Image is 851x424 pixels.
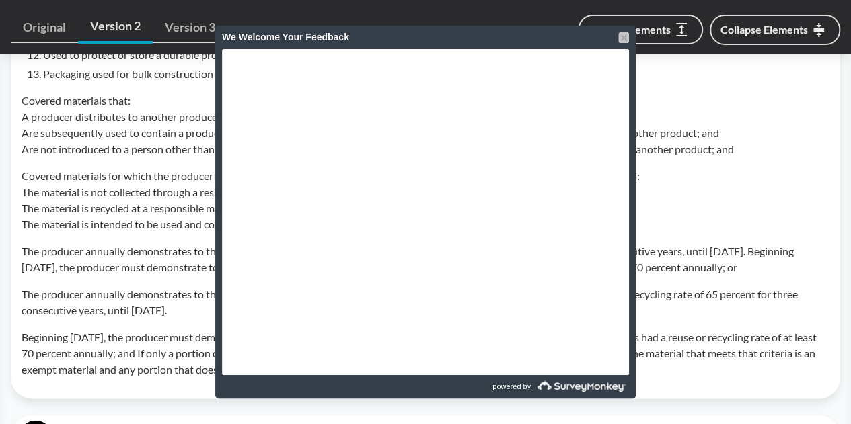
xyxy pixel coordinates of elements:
[43,66,829,82] li: Packaging used for bulk construction materials
[11,12,78,43] a: Original
[427,375,629,398] a: powered by
[22,243,829,275] p: The producer annually demonstrates to the department that the material has had a state recycling ...
[22,286,829,319] p: The producer annually demonstrates to the department that the material is directly managed by the...
[22,329,829,378] p: Beginning [DATE], the producer must demonstrate to the department every two years that the materi...
[153,12,227,43] a: Version 3
[578,15,703,44] button: Expand Elements
[710,15,840,45] button: Collapse Elements
[22,93,829,157] p: Covered materials that: A producer distributes to another producer Are subsequently used to conta...
[222,26,629,49] div: We Welcome Your Feedback
[43,47,829,63] li: Used to protect or store a durable product for a period of at least five years
[78,11,153,44] a: Version 2
[22,168,829,232] p: Covered materials for which the producer demonstrates to the department that the covered material...
[492,375,531,398] span: powered by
